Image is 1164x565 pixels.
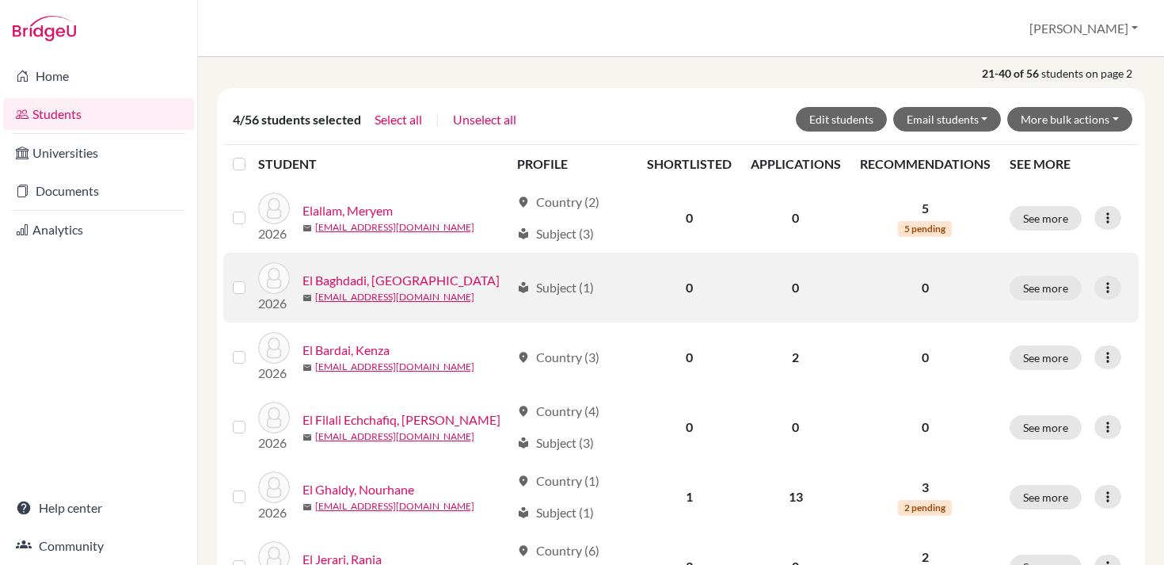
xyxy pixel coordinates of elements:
span: local_library [517,227,530,240]
button: More bulk actions [1007,107,1132,132]
th: PROFILE [508,145,637,183]
td: 0 [637,392,741,462]
p: 2026 [258,294,290,313]
button: Email students [893,107,1002,132]
span: students on page 2 [1041,65,1145,82]
a: Students [3,98,194,130]
a: Help center [3,492,194,524]
p: 0 [860,348,991,367]
div: Country (1) [517,471,599,491]
p: 0 [860,278,991,297]
span: 5 pending [898,221,952,237]
button: See more [1010,485,1082,510]
span: mail [302,502,312,512]
img: Elallam, Meryem [258,193,290,224]
a: Universities [3,137,194,169]
p: 5 [860,199,991,218]
td: 0 [741,392,850,462]
th: APPLICATIONS [741,145,850,183]
a: El Filali Echchafiq, [PERSON_NAME] [302,410,500,429]
img: El Ghaldy, Nourhane [258,471,290,503]
th: STUDENT [258,145,508,183]
td: 1 [637,462,741,532]
a: El Ghaldy, Nourhane [302,480,414,499]
p: 3 [860,478,991,497]
th: RECOMMENDATIONS [850,145,1000,183]
td: 0 [637,183,741,253]
button: See more [1010,415,1082,440]
span: local_library [517,506,530,519]
span: local_library [517,437,530,449]
td: 2 [741,323,850,392]
div: Country (6) [517,541,599,560]
a: [EMAIL_ADDRESS][DOMAIN_NAME] [315,499,474,513]
button: See more [1010,345,1082,370]
img: El Bardai, Kenza [258,332,290,364]
a: Home [3,60,194,92]
div: Subject (3) [517,433,594,452]
strong: 21-40 of 56 [982,65,1041,82]
span: mail [302,363,312,372]
span: location_on [517,196,530,208]
p: 2026 [258,433,290,452]
img: El Filali Echchafiq, Zaineb [258,402,290,433]
a: [EMAIL_ADDRESS][DOMAIN_NAME] [315,360,474,374]
button: Edit students [796,107,887,132]
button: [PERSON_NAME] [1022,13,1145,44]
td: 0 [741,253,850,323]
a: Elallam, Meryem [302,201,393,220]
a: El Bardai, Kenza [302,341,390,360]
span: mail [302,433,312,442]
a: Analytics [3,214,194,246]
span: local_library [517,281,530,294]
img: El Baghdadi, Malak [258,262,290,294]
td: 0 [637,253,741,323]
button: See more [1010,276,1082,300]
p: 0 [860,418,991,437]
td: 0 [637,323,741,392]
span: location_on [517,405,530,418]
p: 2026 [258,224,290,243]
td: 13 [741,462,850,532]
div: Country (2) [517,193,599,212]
span: location_on [517,475,530,487]
div: Subject (3) [517,224,594,243]
span: 4/56 students selected [233,110,361,129]
div: Country (3) [517,348,599,367]
img: Bridge-U [13,16,76,41]
a: Community [3,530,194,562]
span: mail [302,293,312,303]
p: 2026 [258,364,290,383]
th: SHORTLISTED [637,145,741,183]
span: location_on [517,544,530,557]
div: Subject (1) [517,503,594,522]
p: 2026 [258,503,290,522]
span: | [436,110,439,129]
a: [EMAIL_ADDRESS][DOMAIN_NAME] [315,220,474,235]
th: SEE MORE [1000,145,1139,183]
button: Unselect all [452,109,517,130]
div: Country (4) [517,402,599,421]
td: 0 [741,183,850,253]
a: El Baghdadi, [GEOGRAPHIC_DATA] [302,271,500,290]
span: location_on [517,351,530,364]
button: Select all [374,109,423,130]
a: [EMAIL_ADDRESS][DOMAIN_NAME] [315,290,474,304]
a: Documents [3,175,194,207]
div: Subject (1) [517,278,594,297]
span: mail [302,223,312,233]
span: 2 pending [898,500,952,516]
a: [EMAIL_ADDRESS][DOMAIN_NAME] [315,429,474,444]
button: See more [1010,206,1082,231]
